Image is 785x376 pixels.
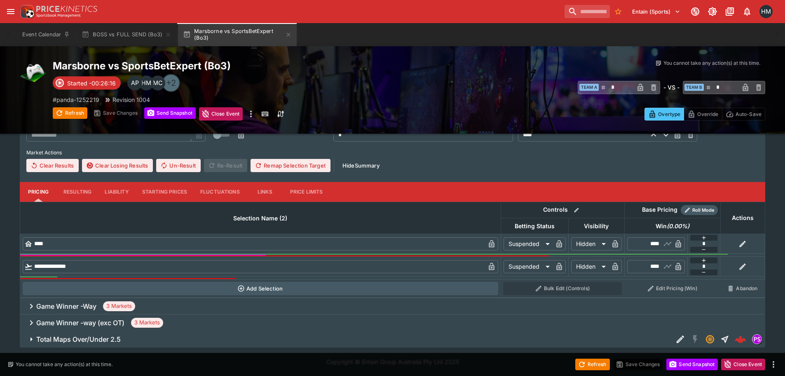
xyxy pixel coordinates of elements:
button: Edit Detail [673,332,688,347]
button: Abandon [723,282,762,295]
button: Event Calendar [17,23,75,46]
span: Team A [579,84,599,91]
button: Close Event [199,107,243,121]
button: open drawer [3,4,18,19]
span: Betting Status [506,221,564,231]
button: Clear Results [26,159,79,172]
button: Straight [717,332,732,347]
div: Start From [644,108,765,121]
button: Bulk Edit (Controls) [503,282,622,295]
button: Override [684,108,722,121]
button: Bulk edit [571,205,582,215]
h6: Game Winner -Way [36,302,96,311]
button: Links [246,182,284,202]
div: +2 [162,74,180,92]
img: Sportsbook Management [36,14,81,17]
button: Refresh [575,359,610,370]
p: Revision 1004 [112,95,150,104]
a: 6f4c9873-295c-4240-af65-7707c9fa96d2 [732,331,749,348]
img: logo-cerberus--red.svg [735,333,746,345]
button: SGM Disabled [688,332,703,347]
label: Market Actions [26,147,759,159]
button: Starting Prices [136,182,194,202]
button: Refresh [53,107,87,119]
img: PriceKinetics [36,6,97,12]
button: Add Selection [23,282,499,295]
button: No Bookmarks [612,5,625,18]
span: Selection Name (2) [224,213,296,223]
p: Copy To Clipboard [53,95,99,104]
div: 6f4c9873-295c-4240-af65-7707c9fa96d2 [735,333,746,345]
th: Actions [720,202,765,234]
button: Send Snapshot [666,359,718,370]
button: HideSummary [337,159,384,172]
button: Clear Losing Results [82,159,153,172]
button: BOSS vs FULL SEND (Bo3) [77,23,176,46]
img: PriceKinetics Logo [18,3,35,20]
button: Fluctuations [194,182,246,202]
h6: - VS - [663,83,680,92]
button: Select Tenant [627,5,685,18]
p: Started -00:26:16 [67,79,116,87]
button: more [246,107,256,121]
button: Hamish McKerihan [757,2,775,21]
h6: Game Winner -way (exc OT) [36,319,124,327]
div: Hidden [571,237,609,251]
button: Pricing [20,182,57,202]
em: ( 0.00 %) [667,221,689,231]
h2: Copy To Clipboard [53,59,409,72]
div: Suspended [504,260,553,273]
span: Visibility [575,221,618,231]
button: Un-Result [156,159,200,172]
div: Hamish McKerihan [759,5,773,18]
div: Show/hide Price Roll mode configuration. [681,205,718,215]
svg: Suspended [705,334,715,344]
button: Close Event [721,359,765,370]
span: 3 Markets [103,302,135,310]
div: Base Pricing [639,205,681,215]
img: pandascore [752,335,762,344]
button: Notifications [740,4,755,19]
button: Send Snapshot [144,107,196,119]
button: Liability [98,182,135,202]
span: Re-Result [204,159,247,172]
button: Resulting [57,182,98,202]
h6: Total Maps Over/Under 2.5 [36,335,121,344]
button: Toggle light/dark mode [705,4,720,19]
button: Documentation [722,4,737,19]
span: Win(0.00%) [647,221,698,231]
button: Remap Selection Target [251,159,330,172]
button: Edit Pricing (Win) [627,282,718,295]
span: Roll Mode [689,207,718,214]
p: Override [697,110,718,118]
button: Connected to PK [688,4,703,19]
button: Total Maps Over/Under 2.5 [20,331,673,348]
div: pandascore [752,334,762,344]
p: You cannot take any action(s) at this time. [663,59,760,67]
button: Overtype [644,108,684,121]
span: 3 Markets [131,319,163,327]
p: Auto-Save [736,110,762,118]
div: Alexander Potts [127,76,142,90]
img: esports.png [20,59,46,86]
p: You cannot take any action(s) at this time. [16,361,112,368]
div: Max Collier [150,76,165,90]
button: more [769,359,778,369]
input: search [565,5,610,18]
div: Suspended [504,237,553,251]
span: Team B [684,84,704,91]
button: Suspended [703,332,717,347]
button: Marsborne vs SportsBetExpert (Bo3) [178,23,297,46]
p: Overtype [658,110,680,118]
button: Auto-Save [722,108,765,121]
div: Hamish McKerihan [139,76,154,90]
th: Controls [501,202,624,218]
button: Price Limits [284,182,330,202]
div: Hidden [571,260,609,273]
